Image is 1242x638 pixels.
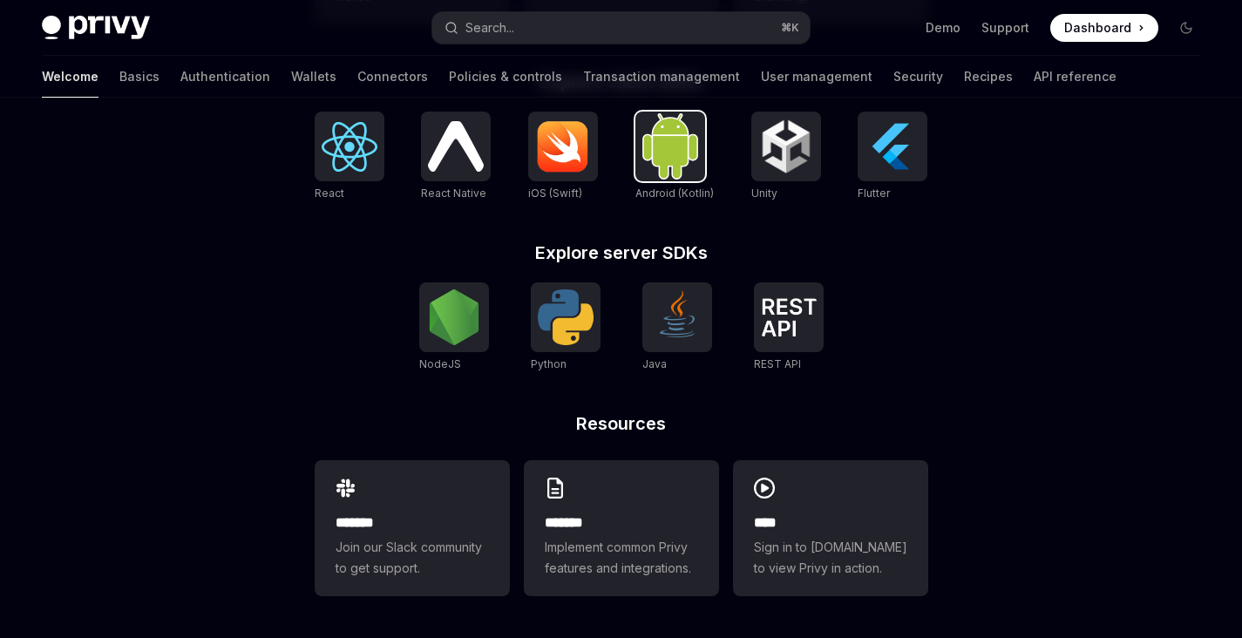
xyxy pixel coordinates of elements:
a: Dashboard [1050,14,1158,42]
a: Transaction management [583,56,740,98]
a: Policies & controls [449,56,562,98]
a: API reference [1034,56,1116,98]
a: Android (Kotlin)Android (Kotlin) [635,112,714,202]
span: NodeJS [419,357,461,370]
img: Python [538,289,594,345]
span: Python [531,357,567,370]
a: iOS (Swift)iOS (Swift) [528,112,598,202]
img: REST API [761,298,817,336]
a: FlutterFlutter [858,112,927,202]
a: **** **Implement common Privy features and integrations. [524,460,719,596]
img: Android (Kotlin) [642,113,698,179]
a: ****Sign in to [DOMAIN_NAME] to view Privy in action. [733,460,928,596]
img: Flutter [865,119,920,174]
span: Dashboard [1064,19,1131,37]
img: React Native [428,121,484,171]
a: Security [893,56,943,98]
span: React Native [421,187,486,200]
a: Authentication [180,56,270,98]
a: React NativeReact Native [421,112,491,202]
button: Toggle dark mode [1172,14,1200,42]
span: Unity [751,187,777,200]
a: REST APIREST API [754,282,824,373]
span: Sign in to [DOMAIN_NAME] to view Privy in action. [754,537,907,579]
div: Search... [465,17,514,38]
img: dark logo [42,16,150,40]
a: Recipes [964,56,1013,98]
span: Android (Kotlin) [635,187,714,200]
a: NodeJSNodeJS [419,282,489,373]
img: Unity [758,119,814,174]
a: JavaJava [642,282,712,373]
a: PythonPython [531,282,601,373]
span: Implement common Privy features and integrations. [545,537,698,579]
h2: Resources [315,415,928,432]
a: Support [981,19,1029,37]
span: Java [642,357,667,370]
span: Join our Slack community to get support. [336,537,489,579]
img: React [322,122,377,172]
h2: Explore server SDKs [315,244,928,261]
span: React [315,187,344,200]
span: Flutter [858,187,890,200]
span: ⌘ K [781,21,799,35]
a: ReactReact [315,112,384,202]
a: Wallets [291,56,336,98]
a: Demo [926,19,960,37]
img: iOS (Swift) [535,120,591,173]
img: NodeJS [426,289,482,345]
a: User management [761,56,872,98]
span: REST API [754,357,801,370]
a: Welcome [42,56,98,98]
button: Open search [432,12,809,44]
a: **** **Join our Slack community to get support. [315,460,510,596]
img: Java [649,289,705,345]
a: Basics [119,56,159,98]
a: UnityUnity [751,112,821,202]
a: Connectors [357,56,428,98]
span: iOS (Swift) [528,187,582,200]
